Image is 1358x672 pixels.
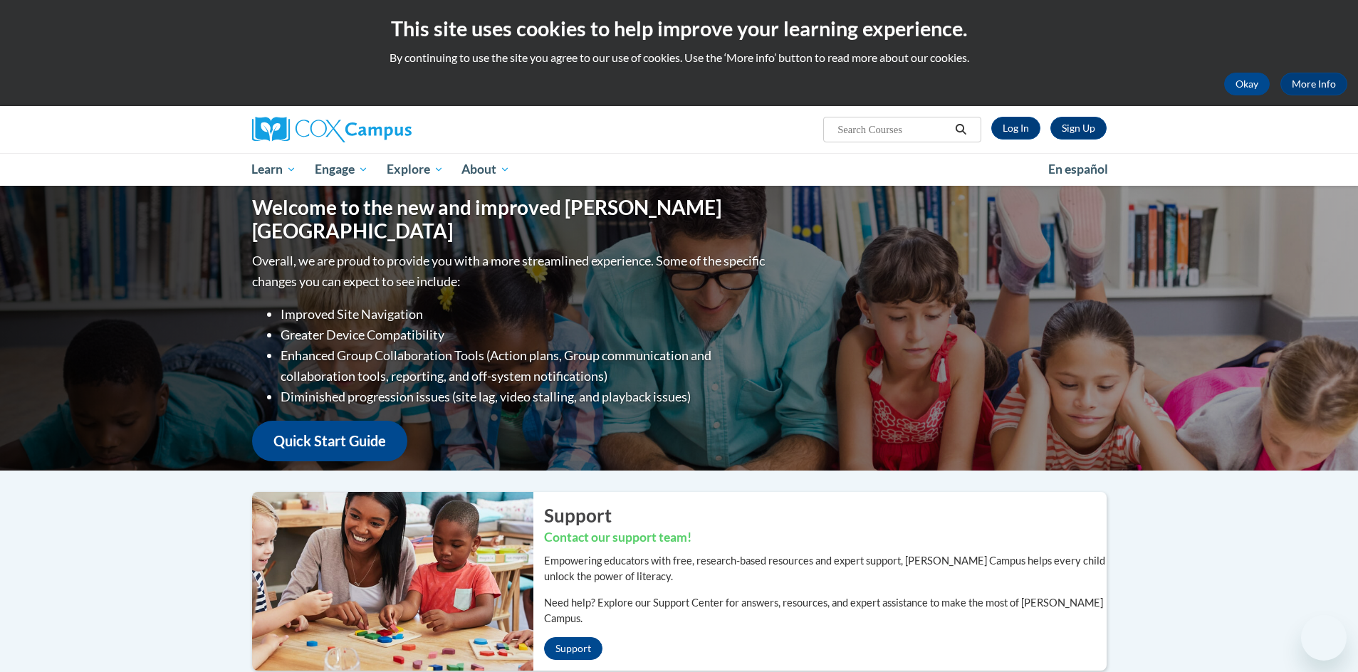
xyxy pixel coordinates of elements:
h1: Welcome to the new and improved [PERSON_NAME][GEOGRAPHIC_DATA] [252,196,768,243]
img: ... [241,492,533,670]
span: Engage [315,161,368,178]
p: Need help? Explore our Support Center for answers, resources, and expert assistance to make the m... [544,595,1107,626]
span: Learn [251,161,296,178]
li: Improved Site Navigation [281,304,768,325]
a: Cox Campus [252,117,523,142]
img: Cox Campus [252,117,412,142]
button: Search [950,121,971,138]
a: Explore [377,153,453,186]
a: Register [1050,117,1107,140]
a: En español [1039,154,1117,184]
p: Empowering educators with free, research-based resources and expert support, [PERSON_NAME] Campus... [544,553,1107,584]
span: Explore [387,161,444,178]
p: By continuing to use the site you agree to our use of cookies. Use the ‘More info’ button to read... [11,50,1347,65]
a: Learn [243,153,306,186]
li: Diminished progression issues (site lag, video stalling, and playback issues) [281,387,768,407]
div: Main menu [231,153,1128,186]
button: Okay [1224,73,1270,95]
a: Quick Start Guide [252,421,407,461]
h3: Contact our support team! [544,529,1107,547]
a: More Info [1280,73,1347,95]
li: Enhanced Group Collaboration Tools (Action plans, Group communication and collaboration tools, re... [281,345,768,387]
h2: Support [544,503,1107,528]
a: Engage [305,153,377,186]
h2: This site uses cookies to help improve your learning experience. [11,14,1347,43]
li: Greater Device Compatibility [281,325,768,345]
a: About [452,153,519,186]
a: Log In [991,117,1040,140]
span: About [461,161,510,178]
span: En español [1048,162,1108,177]
p: Overall, we are proud to provide you with a more streamlined experience. Some of the specific cha... [252,251,768,292]
input: Search Courses [836,121,950,138]
iframe: Button to launch messaging window [1301,615,1347,661]
a: Support [544,637,602,660]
